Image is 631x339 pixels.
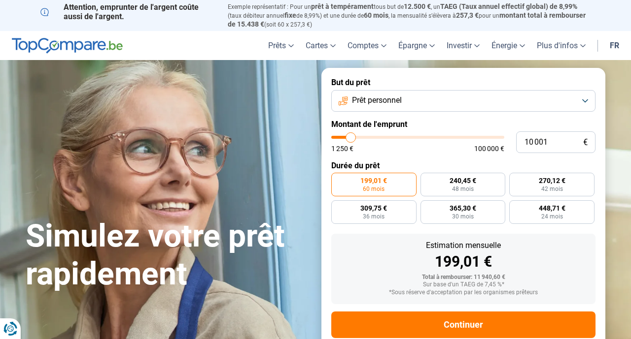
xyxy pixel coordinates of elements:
span: € [583,138,588,147]
div: Total à rembourser: 11 940,60 € [339,274,588,281]
div: Sur base d'un TAEG de 7,45 %* [339,281,588,288]
a: Plus d'infos [531,31,592,60]
div: *Sous réserve d'acceptation par les organismes prêteurs [339,289,588,296]
span: 12.500 € [404,2,431,10]
span: 257,3 € [456,11,479,19]
span: 60 mois [363,186,385,192]
span: 270,12 € [539,177,565,184]
span: 448,71 € [539,205,565,212]
span: prêt à tempérament [311,2,374,10]
a: Comptes [342,31,392,60]
div: 199,01 € [339,254,588,269]
span: montant total à rembourser de 15.438 € [228,11,586,28]
span: 42 mois [541,186,563,192]
a: Cartes [300,31,342,60]
a: Investir [441,31,486,60]
span: 240,45 € [450,177,476,184]
p: Exemple représentatif : Pour un tous but de , un (taux débiteur annuel de 8,99%) et une durée de ... [228,2,591,29]
span: 24 mois [541,214,563,219]
a: Énergie [486,31,531,60]
span: TAEG (Taux annuel effectif global) de 8,99% [440,2,577,10]
span: 365,30 € [450,205,476,212]
span: 199,01 € [360,177,387,184]
button: Prêt personnel [331,90,596,112]
img: TopCompare [12,38,123,54]
span: 60 mois [364,11,388,19]
span: Prêt personnel [352,95,402,106]
span: 48 mois [452,186,474,192]
div: Estimation mensuelle [339,242,588,249]
label: Montant de l'emprunt [331,120,596,129]
a: Épargne [392,31,441,60]
span: 309,75 € [360,205,387,212]
label: Durée du prêt [331,161,596,170]
span: 36 mois [363,214,385,219]
p: Attention, emprunter de l'argent coûte aussi de l'argent. [40,2,216,21]
a: fr [604,31,625,60]
span: 30 mois [452,214,474,219]
span: fixe [284,11,296,19]
label: But du prêt [331,78,596,87]
span: 1 250 € [331,145,353,152]
button: Continuer [331,311,596,338]
span: 100 000 € [474,145,504,152]
h1: Simulez votre prêt rapidement [26,217,310,293]
a: Prêts [262,31,300,60]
